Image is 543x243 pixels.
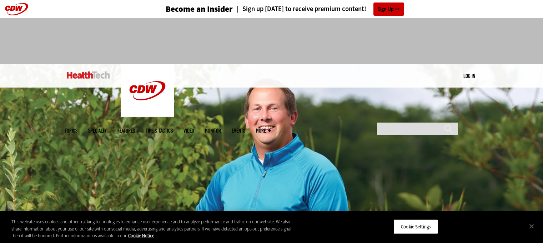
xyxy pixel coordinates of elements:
[166,5,233,13] h3: Become an Insider
[373,3,404,16] a: Sign Up
[233,6,366,13] a: Sign up [DATE] to receive premium content!
[463,73,475,79] a: Log in
[121,64,174,117] img: Home
[232,128,245,133] a: Events
[142,25,402,57] iframe: advertisement
[256,128,271,133] span: More
[128,233,154,239] a: More information about your privacy
[146,128,173,133] a: Tips & Tactics
[88,128,107,133] span: Specialty
[67,71,110,79] img: Home
[11,218,299,239] div: This website uses cookies and other tracking technologies to enhance user experience and to analy...
[121,111,174,119] a: CDW
[65,128,77,133] span: Topics
[393,219,438,234] button: Cookie Settings
[183,128,194,133] a: Video
[205,128,221,133] a: MonITor
[117,128,135,133] a: Features
[524,218,539,234] button: Close
[463,72,475,80] div: User menu
[139,5,233,13] a: Become an Insider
